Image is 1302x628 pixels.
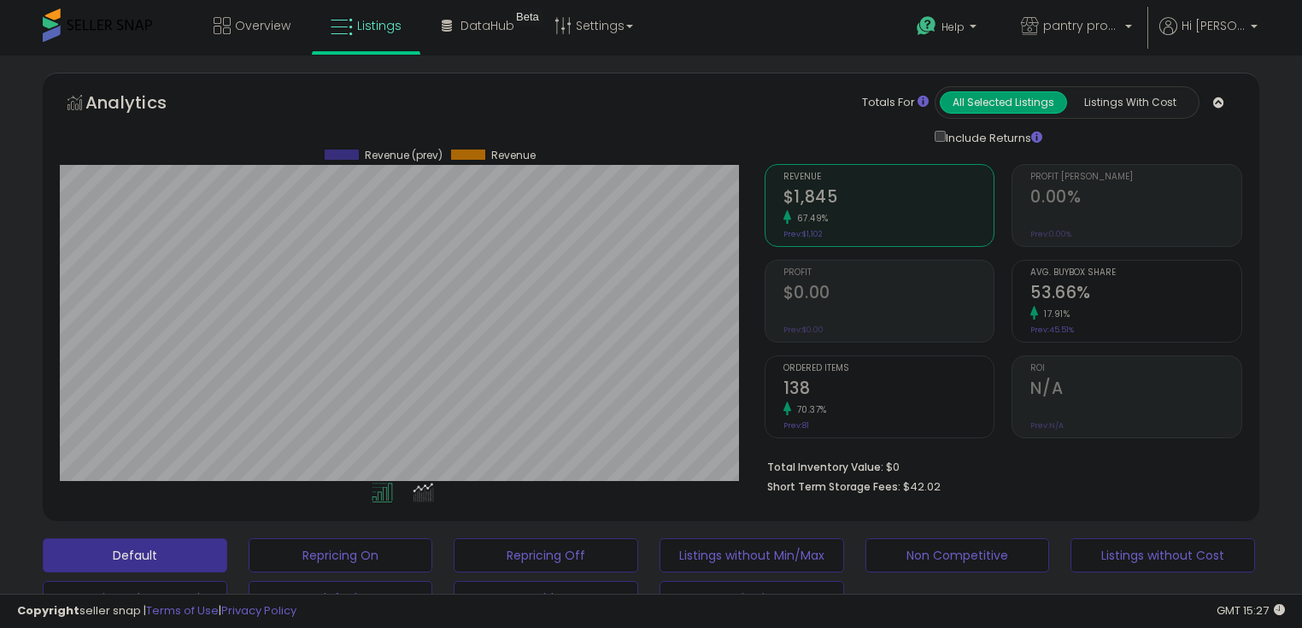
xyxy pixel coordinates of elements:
[783,325,824,335] small: Prev: $0.00
[767,455,1229,476] li: $0
[783,187,994,210] h2: $1,845
[249,538,433,572] button: Repricing On
[1217,602,1285,619] span: 2025-09-8 15:27 GMT
[783,364,994,373] span: Ordered Items
[941,20,965,34] span: Help
[221,602,296,619] a: Privacy Policy
[1182,17,1246,34] span: Hi [PERSON_NAME]
[1030,173,1241,182] span: Profit [PERSON_NAME]
[17,603,296,619] div: seller snap | |
[903,478,941,495] span: $42.02
[791,403,827,416] small: 70.37%
[491,150,536,161] span: Revenue
[783,173,994,182] span: Revenue
[783,283,994,306] h2: $0.00
[865,538,1050,572] button: Non Competitive
[922,127,1063,147] div: Include Returns
[767,479,900,494] b: Short Term Storage Fees:
[1043,17,1120,34] span: pantry provisions
[783,420,809,431] small: Prev: 81
[660,538,844,572] button: Listings without Min/Max
[1030,325,1074,335] small: Prev: 45.51%
[1159,17,1258,56] a: Hi [PERSON_NAME]
[43,538,227,572] button: Default
[1030,420,1064,431] small: Prev: N/A
[940,91,1067,114] button: All Selected Listings
[767,460,883,474] b: Total Inventory Value:
[903,3,994,56] a: Help
[454,538,638,572] button: Repricing Off
[235,17,290,34] span: Overview
[146,602,219,619] a: Terms of Use
[1030,229,1071,239] small: Prev: 0.00%
[791,212,829,225] small: 67.49%
[17,602,79,619] strong: Copyright
[460,17,514,34] span: DataHub
[85,91,200,119] h5: Analytics
[1070,538,1255,572] button: Listings without Cost
[357,17,402,34] span: Listings
[783,379,994,402] h2: 138
[783,229,823,239] small: Prev: $1,102
[1038,308,1070,320] small: 17.91%
[1066,91,1193,114] button: Listings With Cost
[1030,187,1241,210] h2: 0.00%
[365,150,443,161] span: Revenue (prev)
[1030,379,1241,402] h2: N/A
[862,95,929,111] div: Totals For
[916,15,937,37] i: Get Help
[783,268,994,278] span: Profit
[513,9,542,26] div: Tooltip anchor
[1030,268,1241,278] span: Avg. Buybox Share
[1030,283,1241,306] h2: 53.66%
[1030,364,1241,373] span: ROI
